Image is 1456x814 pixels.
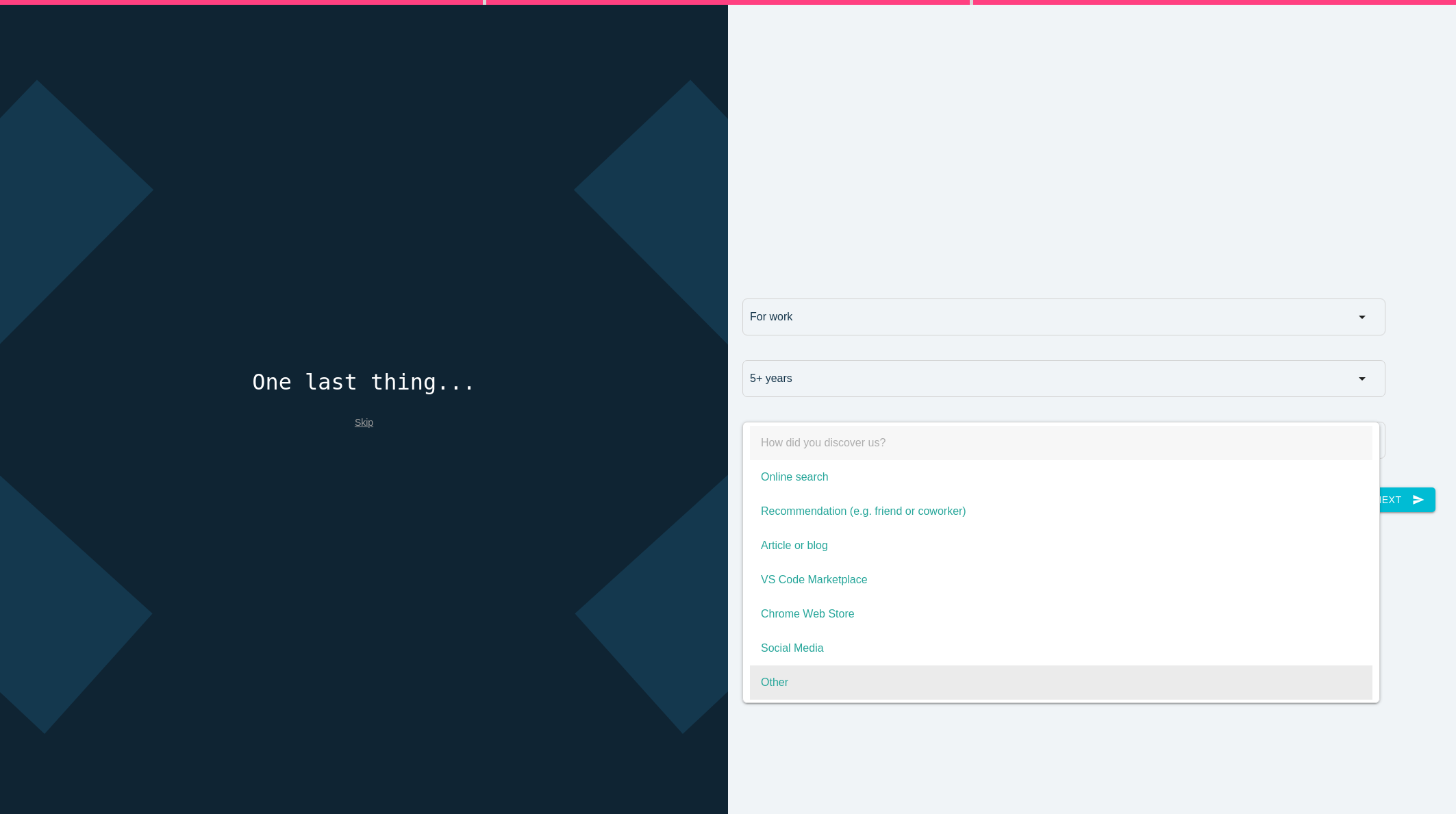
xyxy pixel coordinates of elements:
span: How did you discover us? [750,426,1372,460]
a: Skip [355,417,373,428]
button: Nextsend [1364,487,1435,512]
span: Online search [750,460,1372,494]
h4: One last thing... [252,370,476,394]
span: Article or blog [750,529,1372,563]
span: Chrome Web Store [750,597,1372,631]
i: send [1412,487,1424,512]
span: Recommendation (e.g. friend or coworker) [750,494,1372,529]
span: Other [750,665,1372,700]
span: Social Media [750,631,1372,665]
span: VS Code Marketplace [750,563,1372,597]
